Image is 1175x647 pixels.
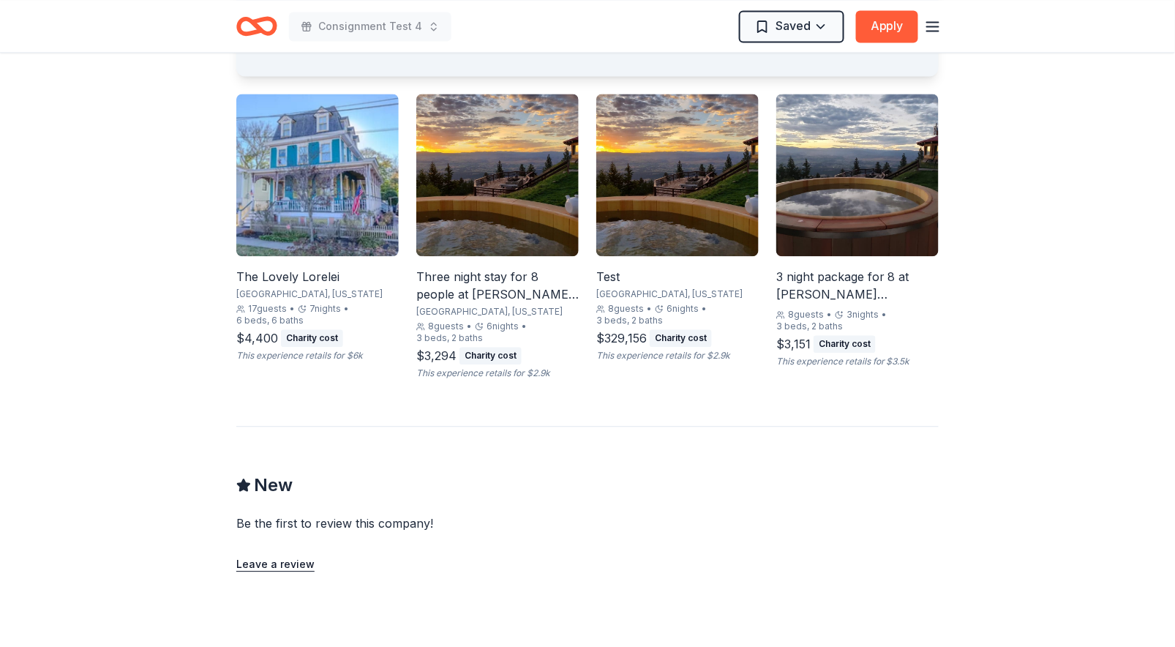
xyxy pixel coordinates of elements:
[596,315,663,326] div: 3 beds, 2 baths
[236,350,399,362] div: This experience retails for $6k
[236,515,611,532] div: Be the first to review this company!
[428,321,464,332] span: 8 guests
[827,309,832,321] div: •
[248,303,287,315] span: 17 guests
[882,309,887,321] div: •
[776,321,843,332] div: 3 beds, 2 baths
[776,268,939,303] div: 3 night package for 8 at [PERSON_NAME][GEOGRAPHIC_DATA]
[236,9,277,43] a: Home
[289,12,451,41] button: Consignment Test 4
[416,94,579,256] img: Image for Three night stay for 8 people at Downing Mountain Lodge and Retreat in the Rocky Mounta...
[776,94,939,256] img: Image for 3 night package for 8 at Downing Mountain Lodge
[236,94,399,256] img: Image for The Lovely Lorelei
[846,309,879,321] span: 3 nights
[596,268,759,285] div: Test
[467,321,472,332] div: •
[608,303,644,315] span: 8 guests
[254,474,293,497] span: New
[776,335,811,353] div: $3,151
[344,303,349,315] div: •
[596,94,759,256] img: Image for Test
[236,315,304,326] div: 6 beds, 6 baths
[236,329,278,347] div: $4,400
[416,268,579,303] div: Three night stay for 8 people at [PERSON_NAME][GEOGRAPHIC_DATA] and Retreat in the [GEOGRAPHIC_DA...
[416,367,579,379] div: This experience retails for $2.9k
[596,329,647,347] div: $329,156
[459,347,522,364] div: Charity cost
[788,309,824,321] span: 8 guests
[290,303,295,315] div: •
[487,321,519,332] span: 6 nights
[814,335,876,353] div: Charity cost
[318,18,422,35] span: Consignment Test 4
[650,329,712,347] div: Charity cost
[281,329,343,347] div: Charity cost
[776,356,939,367] div: This experience retails for $3.5k
[856,10,918,42] button: Apply
[309,303,341,315] span: 7 nights
[236,268,399,285] div: The Lovely Lorelei
[776,16,811,35] span: Saved
[236,288,399,300] div: [GEOGRAPHIC_DATA], [US_STATE]
[416,306,579,318] div: [GEOGRAPHIC_DATA], [US_STATE]
[739,10,844,42] button: Saved
[416,347,457,364] div: $3,294
[647,303,652,315] div: •
[522,321,527,332] div: •
[596,288,759,300] div: [GEOGRAPHIC_DATA], [US_STATE]
[702,303,707,315] div: •
[236,556,315,573] button: Leave a review
[667,303,699,315] span: 6 nights
[596,350,759,362] div: This experience retails for $2.9k
[416,332,483,344] div: 3 beds, 2 baths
